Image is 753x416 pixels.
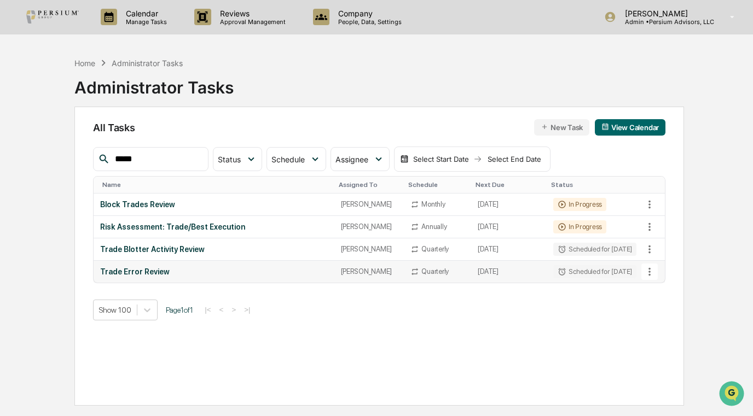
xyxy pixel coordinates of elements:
button: View Calendar [595,119,665,136]
button: > [228,305,239,314]
button: < [216,305,227,314]
span: Pylon [109,185,132,193]
div: Administrator Tasks [74,69,234,97]
div: Scheduled for [DATE] [553,265,636,278]
span: Attestations [90,137,136,148]
div: Monthly [421,200,445,208]
div: Select End Date [484,155,545,163]
div: Administrator Tasks [112,58,183,68]
img: calendar [601,123,609,131]
span: Preclearance [22,137,71,148]
td: [DATE] [471,194,546,216]
iframe: Open customer support [718,380,748,409]
div: Toggle SortBy [102,181,329,189]
span: Data Lookup [22,158,69,169]
img: logo [26,10,79,24]
p: People, Data, Settings [329,18,407,26]
div: Scheduled for [DATE] [553,243,636,256]
p: Company [329,9,407,18]
div: Block Trades Review [100,200,327,209]
td: [DATE] [471,261,546,283]
span: All Tasks [93,122,135,133]
div: Trade Error Review [100,267,327,276]
p: Calendar [117,9,172,18]
p: Reviews [211,9,291,18]
button: New Task [534,119,589,136]
div: 🖐️ [11,138,20,147]
button: Start new chat [186,86,199,99]
p: Manage Tasks [117,18,172,26]
div: Quarterly [421,267,449,276]
p: Approval Management [211,18,291,26]
div: 🔎 [11,159,20,168]
div: Toggle SortBy [339,181,400,189]
div: In Progress [553,220,606,233]
div: Annually [421,222,447,231]
p: [PERSON_NAME] [616,9,714,18]
td: [DATE] [471,216,546,238]
div: Risk Assessment: Trade/Best Execution [100,222,327,231]
a: 🖐️Preclearance [7,133,75,153]
p: How can we help? [11,22,199,40]
div: [PERSON_NAME] [341,200,398,208]
a: 🗄️Attestations [75,133,140,153]
div: 🗄️ [79,138,88,147]
span: Status [218,155,241,164]
button: >| [241,305,253,314]
div: Toggle SortBy [643,181,665,189]
span: Assignee [335,155,368,164]
a: 🔎Data Lookup [7,154,73,173]
div: Toggle SortBy [476,181,542,189]
div: Home [74,58,95,68]
div: Toggle SortBy [551,181,639,189]
a: Powered byPylon [77,184,132,193]
div: Trade Blotter Activity Review [100,245,327,254]
div: Start new chat [37,83,179,94]
div: Quarterly [421,245,449,253]
div: Select Start Date [411,155,471,163]
div: [PERSON_NAME] [341,267,398,276]
span: Page 1 of 1 [166,306,193,314]
button: |< [201,305,214,314]
div: [PERSON_NAME] [341,222,398,231]
div: [PERSON_NAME] [341,245,398,253]
p: Admin • Persium Advisors, LLC [616,18,714,26]
span: Schedule [271,155,305,164]
img: 1746055101610-c473b297-6a78-478c-a979-82029cc54cd1 [11,83,31,103]
div: In Progress [553,198,606,211]
div: We're available if you need us! [37,94,138,103]
input: Clear [28,49,181,61]
td: [DATE] [471,238,546,261]
img: calendar [400,155,409,163]
img: arrow right [473,155,482,163]
div: Toggle SortBy [408,181,467,189]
